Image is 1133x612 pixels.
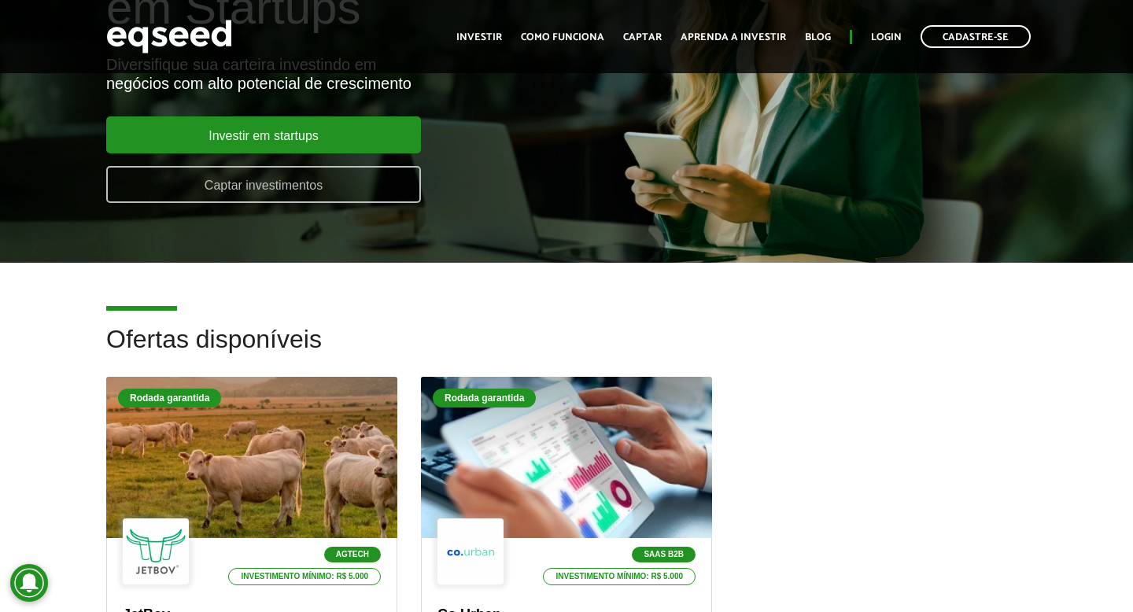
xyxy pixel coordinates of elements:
[324,547,381,562] p: Agtech
[118,389,221,407] div: Rodada garantida
[543,568,696,585] p: Investimento mínimo: R$ 5.000
[805,32,831,42] a: Blog
[456,32,502,42] a: Investir
[521,32,604,42] a: Como funciona
[871,32,902,42] a: Login
[106,116,421,153] a: Investir em startups
[106,326,1027,377] h2: Ofertas disponíveis
[106,166,421,203] a: Captar investimentos
[106,55,649,93] div: Diversifique sua carteira investindo em negócios com alto potencial de crescimento
[921,25,1031,48] a: Cadastre-se
[681,32,786,42] a: Aprenda a investir
[632,547,696,562] p: SaaS B2B
[228,568,381,585] p: Investimento mínimo: R$ 5.000
[106,16,232,57] img: EqSeed
[623,32,662,42] a: Captar
[433,389,536,407] div: Rodada garantida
